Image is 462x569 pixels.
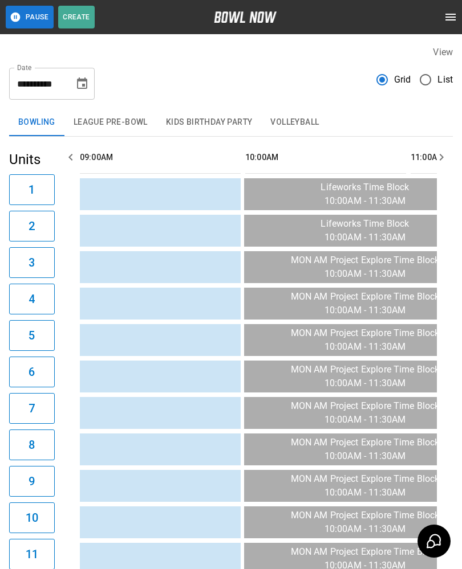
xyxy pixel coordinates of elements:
button: Create [58,6,95,28]
h6: 6 [29,363,35,381]
label: View [433,47,453,58]
button: 1 [9,174,55,205]
button: League Pre-Bowl [64,109,157,136]
h6: 9 [29,472,35,490]
button: Volleyball [261,109,328,136]
h5: Units [9,150,55,169]
button: 7 [9,393,55,424]
h6: 5 [29,326,35,345]
button: open drawer [439,6,462,28]
span: List [437,73,453,87]
h6: 1 [29,181,35,199]
button: Kids Birthday Party [157,109,262,136]
h6: 10 [26,509,38,527]
th: 09:00AM [80,141,241,174]
button: 10 [9,502,55,533]
span: Grid [394,73,411,87]
button: 4 [9,284,55,314]
h6: 11 [26,545,38,563]
button: 6 [9,357,55,387]
button: 5 [9,320,55,351]
h6: 3 [29,253,35,272]
img: logo [214,11,277,23]
th: 10:00AM [245,141,406,174]
button: Pause [6,6,54,28]
h6: 7 [29,399,35,417]
button: 3 [9,247,55,278]
button: 9 [9,466,55,497]
button: Choose date, selected date is Sep 1, 2025 [71,72,94,95]
button: 2 [9,211,55,241]
h6: 4 [29,290,35,308]
div: inventory tabs [9,109,453,136]
button: Bowling [9,109,64,136]
h6: 8 [29,436,35,454]
button: 8 [9,429,55,460]
h6: 2 [29,217,35,235]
